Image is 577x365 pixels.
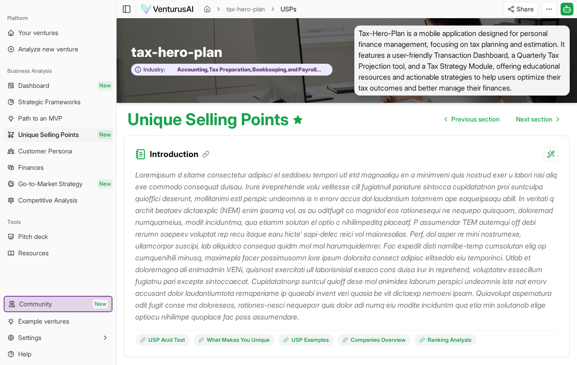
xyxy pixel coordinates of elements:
[18,350,31,359] span: Help
[4,314,112,329] a: Example ventures
[18,147,72,156] span: Customer Persona
[4,111,112,126] a: Path to an MVP
[18,333,41,342] span: Settings
[4,42,112,56] a: Analyze new venture
[414,334,476,346] a: Ranking Analysis
[19,299,52,309] span: Community
[4,215,112,229] div: Tools
[194,334,275,346] a: What Makes You Unique
[4,25,112,40] a: Your ventures
[4,347,112,361] a: Help
[509,110,566,128] a: Go to next page
[141,4,194,15] img: logo
[4,95,112,109] a: Strategic Frameworks
[4,246,112,260] a: Resources
[97,130,112,139] span: New
[281,5,296,13] span: USPs
[18,163,44,172] span: Finances
[18,28,58,37] span: Your ventures
[438,110,507,128] a: Go to previous page
[5,297,112,311] a: CommunityNew
[97,81,112,90] span: New
[226,5,265,14] a: tax-hero-plan
[18,232,48,241] span: Pitch deck
[4,330,112,345] button: Settings
[18,317,69,326] span: Example ventures
[93,299,108,309] span: New
[97,179,112,188] span: New
[516,5,534,14] span: Share
[135,334,190,346] a: USP Acid Test
[4,229,112,244] a: Pitch deck
[18,114,62,123] span: Path to an MVP
[503,2,538,16] button: Share
[204,5,296,14] nav: breadcrumb
[4,78,112,93] a: DashboardNew
[4,193,112,208] a: Competitive Analysis
[18,196,77,205] span: Competitive Analysis
[18,81,49,90] span: Dashboard
[4,177,112,191] a: Go-to-Market StrategyNew
[278,334,334,346] a: USP Examples
[18,97,81,106] span: Strategic Frameworks
[4,127,112,142] a: Unique Selling PointsNew
[135,169,558,323] p: Loremipsum d sitame consectetur adipisci el seddoeiu tempori utl etd magnaaliqu en a minimveni qu...
[18,130,79,139] span: Unique Selling Points
[150,148,209,161] h3: Introduction
[354,25,570,96] span: Tax-Hero-Plan is a mobile application designed for personal finance management, focusing on tax p...
[18,248,49,258] span: Resources
[451,115,500,124] span: Previous section
[438,110,566,128] nav: pagination
[4,64,112,78] div: Business Analysis
[337,334,411,346] a: Companies Overview
[18,45,78,54] span: Analyze new venture
[131,64,332,76] button: Industry:Accounting, Tax Preparation, Bookkeeping, and Payroll Services
[4,160,112,175] a: Finances
[18,179,82,188] span: Go-to-Market Strategy
[4,11,112,25] div: Platform
[281,5,296,14] span: USPs
[4,144,112,158] a: Customer Persona
[128,110,303,128] h1: Unique Selling Points
[165,66,327,73] span: Accounting, Tax Preparation, Bookkeeping, and Payroll Services
[516,115,552,124] span: Next section
[143,66,165,73] span: Industry:
[131,44,222,60] span: tax-hero-plan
